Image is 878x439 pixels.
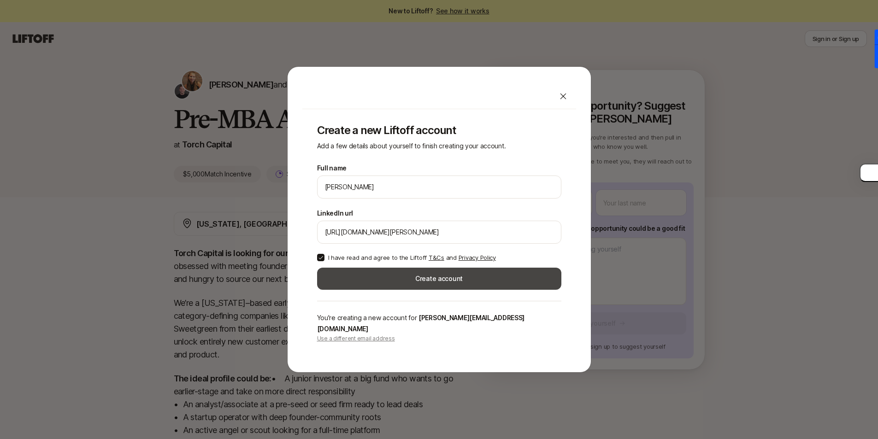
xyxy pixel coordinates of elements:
[429,254,444,261] a: T&Cs
[328,253,496,262] p: I have read and agree to the Liftoff and
[317,268,561,290] button: Create account
[317,314,525,333] span: [PERSON_NAME][EMAIL_ADDRESS][DOMAIN_NAME]
[325,181,554,193] input: e.g. Melanie Perkins
[459,254,496,261] a: Privacy Policy
[317,163,347,174] label: Full name
[317,254,324,261] button: I have read and agree to the Liftoff T&Cs and Privacy Policy
[317,124,561,137] p: Create a new Liftoff account
[317,334,561,343] p: Use a different email address
[317,140,561,152] p: Add a few details about yourself to finish creating your account.
[317,208,354,219] label: LinkedIn url
[317,200,478,202] p: We'll use [PERSON_NAME] as your preferred name.
[317,312,561,334] p: You're creating a new account for
[325,227,554,238] input: e.g. https://www.linkedin.com/in/melanie-perkins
